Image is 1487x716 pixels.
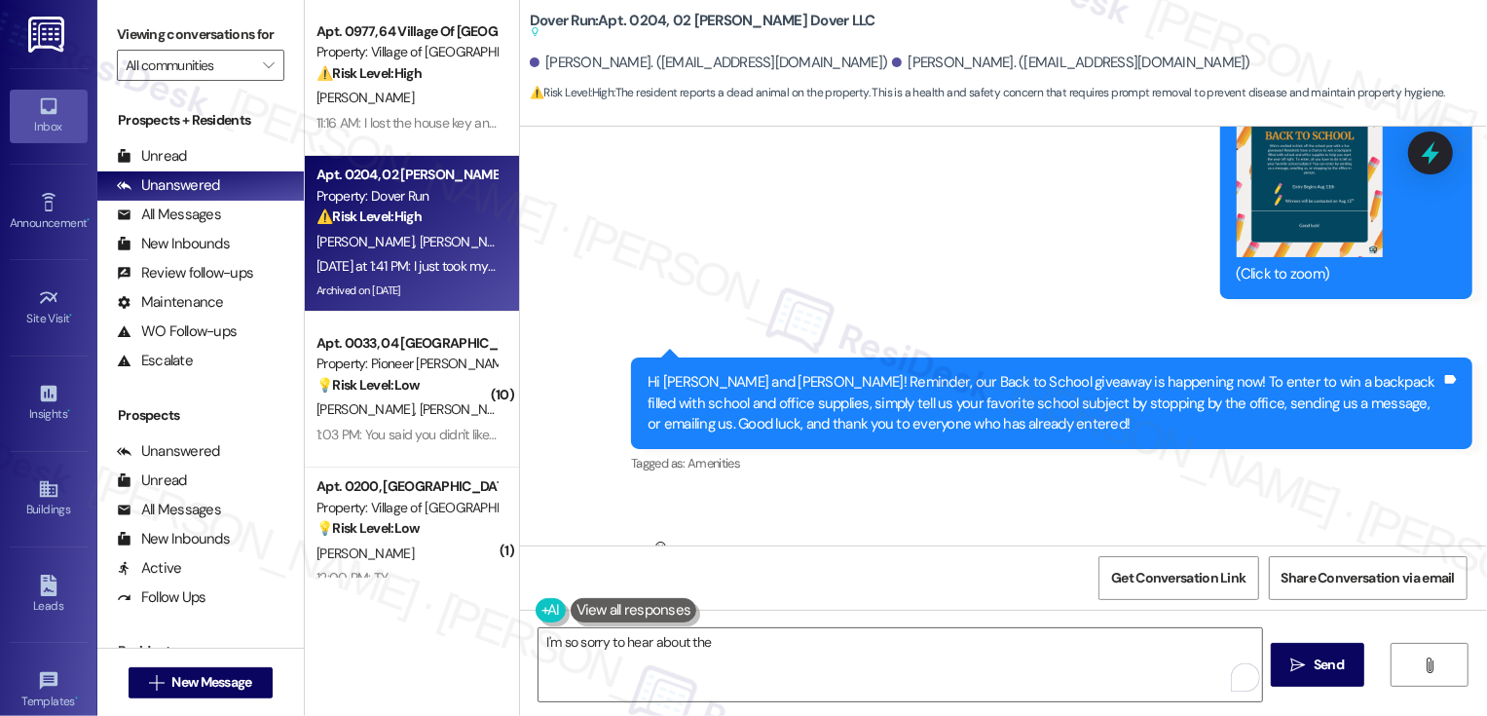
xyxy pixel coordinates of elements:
[1423,658,1437,673] i: 
[651,537,695,578] div: Neutral
[10,569,88,622] a: Leads
[97,405,304,426] div: Prospects
[316,569,389,586] div: 12:00 PM: TY
[1111,568,1245,588] span: Get Conversation Link
[316,64,422,82] strong: ⚠️ Risk Level: High
[316,89,414,106] span: [PERSON_NAME]
[316,165,497,185] div: Apt. 0204, 02 [PERSON_NAME] Dover LLC
[117,175,220,196] div: Unanswered
[117,146,187,167] div: Unread
[28,17,68,53] img: ResiDesk Logo
[316,114,726,132] div: 11:16 AM: I lost the house key and the mailbox key, how can I get a replica?
[75,692,78,705] span: •
[97,110,304,131] div: Prospects + Residents
[316,354,497,374] div: Property: Pioneer [PERSON_NAME]
[129,667,273,698] button: New Message
[419,400,516,418] span: [PERSON_NAME]
[316,545,414,562] span: [PERSON_NAME]
[316,207,422,225] strong: ⚠️ Risk Level: High
[316,519,420,537] strong: 💡 Risk Level: Low
[117,471,187,491] div: Unread
[316,257,977,275] div: [DATE] at 1:41 PM: I just took my dog for a walk and There's a dead bunny in the grass in front o...
[549,537,1206,584] div: [PERSON_NAME]
[70,309,73,322] span: •
[1269,556,1468,600] button: Share Conversation via email
[149,675,164,691] i: 
[1237,264,1383,284] div: (Click to zoom)
[631,449,1472,477] div: Tagged as:
[316,233,420,250] span: [PERSON_NAME]
[539,628,1262,701] textarea: To enrich screen reader interactions, please activate Accessibility in Grammarly extension settings
[117,292,224,313] div: Maintenance
[648,372,1441,434] div: Hi [PERSON_NAME] and [PERSON_NAME]! Reminder, our Back to School giveaway is happening now! To en...
[117,529,230,549] div: New Inbounds
[1291,658,1306,673] i: 
[530,83,1445,103] span: : The resident reports a dead animal on the property. This is a health and safety concern that re...
[263,57,274,73] i: 
[316,21,497,42] div: Apt. 0977, 64 Village Of [GEOGRAPHIC_DATA]
[316,333,497,354] div: Apt. 0033, 04 [GEOGRAPHIC_DATA][PERSON_NAME]
[316,498,497,518] div: Property: Village of [GEOGRAPHIC_DATA]
[316,42,497,62] div: Property: Village of [GEOGRAPHIC_DATA]
[10,377,88,430] a: Insights •
[316,476,497,497] div: Apt. 0200, [GEOGRAPHIC_DATA]
[117,263,253,283] div: Review follow-ups
[117,351,193,371] div: Escalate
[117,558,182,579] div: Active
[97,641,304,661] div: Residents
[117,205,221,225] div: All Messages
[1282,568,1455,588] span: Share Conversation via email
[1237,75,1383,258] button: Zoom image
[10,90,88,142] a: Inbox
[117,321,237,342] div: WO Follow-ups
[688,455,740,471] span: Amenities
[315,279,499,303] div: Archived on [DATE]
[87,213,90,227] span: •
[419,233,516,250] span: [PERSON_NAME]
[530,85,613,100] strong: ⚠️ Risk Level: High
[316,186,497,207] div: Property: Dover Run
[117,587,206,608] div: Follow Ups
[117,19,284,50] label: Viewing conversations for
[530,11,875,43] b: Dover Run: Apt. 0204, 02 [PERSON_NAME] Dover LLC
[316,376,420,394] strong: 💡 Risk Level: Low
[171,672,251,693] span: New Message
[10,282,88,334] a: Site Visit •
[1098,556,1258,600] button: Get Conversation Link
[10,472,88,525] a: Buildings
[117,441,220,462] div: Unanswered
[117,234,230,254] div: New Inbounds
[316,426,519,443] div: 1:03 PM: You said you didn't like boys
[117,500,221,520] div: All Messages
[530,53,888,73] div: [PERSON_NAME]. ([EMAIL_ADDRESS][DOMAIN_NAME])
[316,400,420,418] span: [PERSON_NAME]
[67,404,70,418] span: •
[1271,643,1365,687] button: Send
[1314,655,1344,675] span: Send
[892,53,1250,73] div: [PERSON_NAME]. ([EMAIL_ADDRESS][DOMAIN_NAME])
[126,50,253,81] input: All communities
